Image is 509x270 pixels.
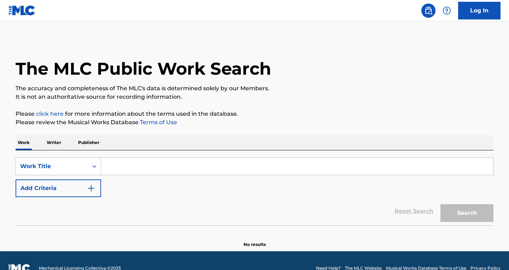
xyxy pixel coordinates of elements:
a: Terms of Use [139,119,177,126]
p: Work [16,135,32,150]
p: Publisher [76,135,101,150]
a: Public Search [421,4,435,18]
p: No results [244,233,266,248]
p: It is not an authoritative source for recording information. [16,93,493,101]
img: MLC Logo [8,5,36,16]
p: Please for more information about the terms used in the database. [16,110,493,118]
p: Please review the Musical Works Database [16,118,493,127]
a: Log In [458,2,501,19]
h1: The MLC Public Work Search [16,58,271,79]
div: Work Title [20,162,84,171]
form: Search Form [16,157,493,225]
img: help [443,6,451,15]
p: Writer [45,135,63,150]
button: Add Criteria [16,179,101,197]
div: Help [440,4,454,18]
img: search [424,6,433,15]
img: 9d2ae6d4665cec9f34b9.svg [87,184,95,193]
a: click here [36,110,64,117]
p: The accuracy and completeness of The MLC's data is determined solely by our Members. [16,84,493,93]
